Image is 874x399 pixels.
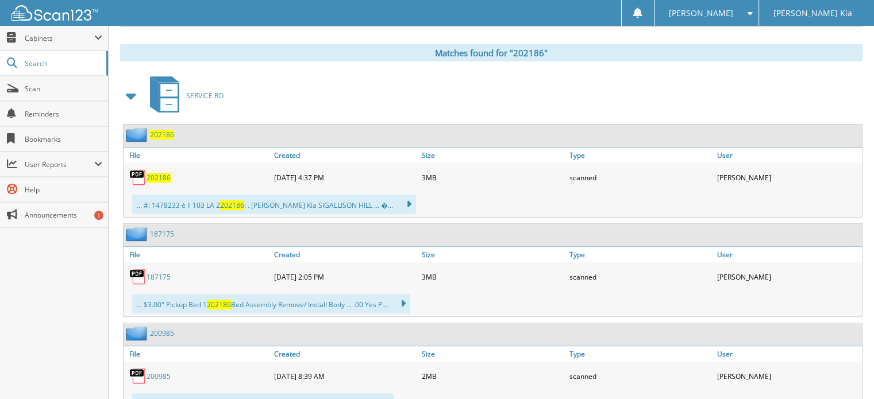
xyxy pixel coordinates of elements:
[186,91,224,100] span: SERVICE RO
[220,200,244,210] span: 202186
[143,73,224,118] a: SERVICE RO
[94,211,103,220] div: 1
[669,10,733,17] span: [PERSON_NAME]
[714,166,862,189] div: [PERSON_NAME]
[124,247,271,262] a: File
[129,268,147,285] img: PDF.png
[25,210,102,220] span: Announcements
[25,160,94,169] span: User Reports
[120,44,863,61] div: Matches found for "202186"
[271,166,419,189] div: [DATE] 4:37 PM
[25,185,102,195] span: Help
[129,169,147,186] img: PDF.png
[567,365,714,388] div: scanned
[147,173,171,183] a: 202186
[25,59,101,68] span: Search
[714,247,862,262] a: User
[25,84,102,94] span: Scan
[271,365,419,388] div: [DATE] 8:39 AM
[132,195,416,214] div: ... #: 1478233 é ll 103 LA 2 : . [PERSON_NAME] Kia SIGALLISON HILL ... �...
[419,346,567,362] a: Size
[25,33,94,43] span: Cabinets
[714,346,862,362] a: User
[126,127,150,142] img: folder2.png
[25,134,102,144] span: Bookmarks
[124,346,271,362] a: File
[126,227,150,241] img: folder2.png
[147,371,171,381] a: 200985
[419,166,567,189] div: 3MB
[567,148,714,163] a: Type
[271,265,419,288] div: [DATE] 2:05 PM
[419,148,567,163] a: Size
[714,148,862,163] a: User
[271,346,419,362] a: Created
[207,300,231,309] span: 202186
[567,247,714,262] a: Type
[150,229,174,239] a: 187175
[132,294,410,313] div: ... $3.00" Pickup Bed 1 Bed Assembly Remove/ Install Body ... .00 Yes P...
[714,265,862,288] div: [PERSON_NAME]
[567,265,714,288] div: scanned
[419,265,567,288] div: 3MB
[773,10,852,17] span: [PERSON_NAME] Kia
[124,148,271,163] a: File
[714,365,862,388] div: [PERSON_NAME]
[419,247,567,262] a: Size
[271,247,419,262] a: Created
[150,130,174,140] a: 202186
[25,109,102,119] span: Reminders
[126,326,150,340] img: folder2.png
[150,328,174,338] a: 200985
[129,367,147,385] img: PDF.png
[271,148,419,163] a: Created
[147,272,171,282] a: 187175
[11,5,98,21] img: scan123-logo-white.svg
[419,365,567,388] div: 2MB
[567,166,714,189] div: scanned
[567,346,714,362] a: Type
